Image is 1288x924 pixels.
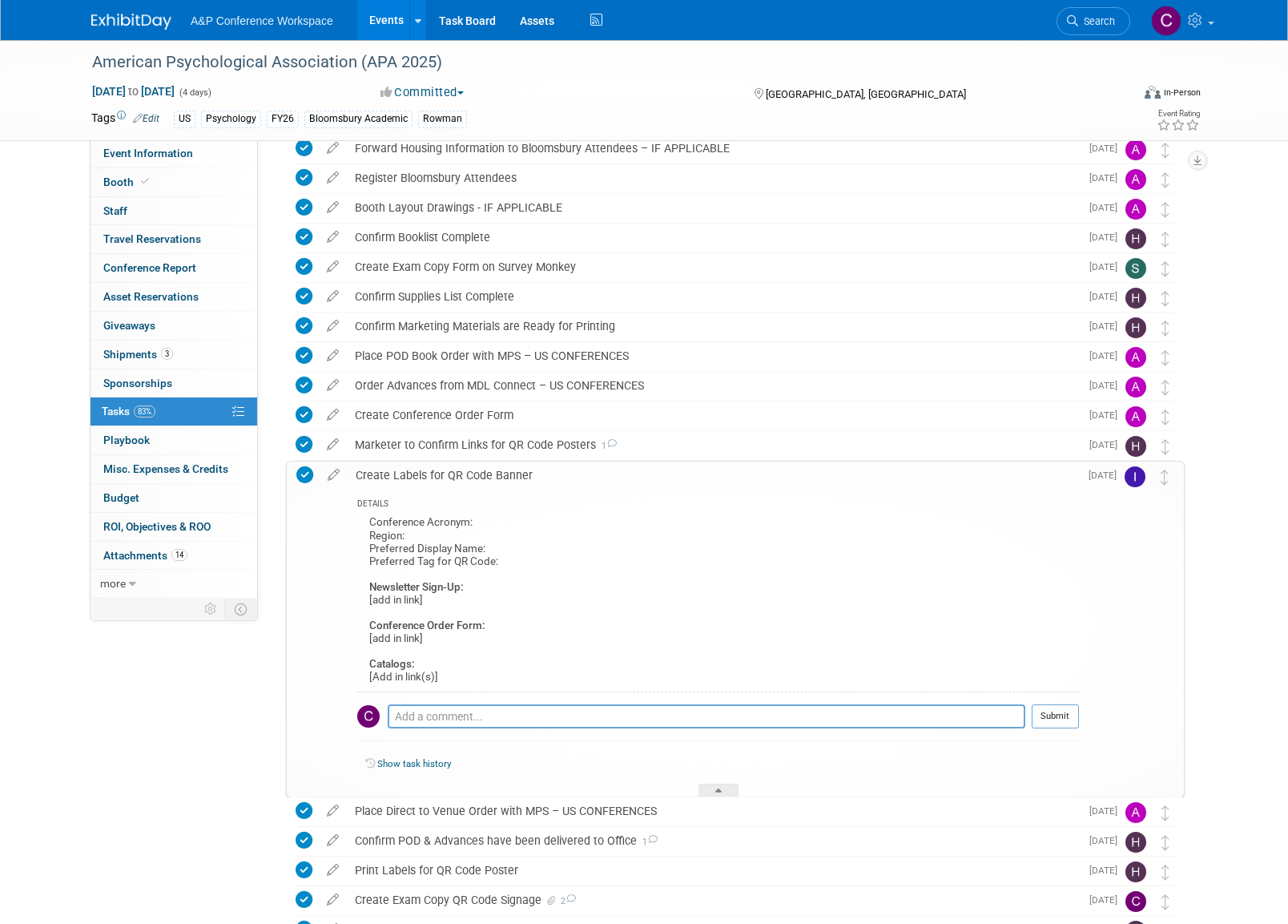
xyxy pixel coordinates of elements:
td: Tags [91,110,159,128]
img: ExhibitDay [91,14,171,30]
span: [DATE] [1089,350,1125,361]
img: Amanda Oney [1125,169,1146,190]
span: ROI, Objectives & ROO [103,520,211,533]
span: Event Information [103,147,193,159]
span: 83% [134,406,155,418]
td: Toggle Event Tabs [225,599,258,619]
span: [DATE] [1089,261,1125,272]
a: edit [319,200,347,215]
div: Place Direct to Venue Order with MPS – US CONFERENCES [347,797,1080,825]
i: Move task [1161,470,1169,485]
a: Budget [91,484,257,512]
img: Christine Ritchlin [1125,891,1146,912]
span: 14 [171,549,187,561]
div: Register Bloomsbury Attendees [347,164,1080,192]
div: Psychology [201,111,261,127]
div: Create Exam Copy QR Code Signage [347,886,1080,914]
a: edit [319,141,347,155]
span: to [126,85,141,98]
span: Playbook [103,434,150,446]
a: edit [319,378,347,393]
i: Move task [1161,172,1169,188]
div: US [174,111,195,127]
a: Playbook [91,426,257,454]
span: Booth [103,176,152,188]
a: more [91,570,257,598]
i: Move task [1161,865,1169,880]
img: Samantha Klein [1125,258,1146,279]
img: Amanda Oney [1125,199,1146,220]
span: [DATE] [1089,470,1125,481]
b: Conference Order Form: [369,619,485,631]
span: Search [1078,15,1115,27]
span: [DATE] [1089,380,1125,391]
i: Move task [1161,380,1169,395]
div: In-Person [1163,87,1201,99]
a: edit [319,171,347,185]
div: Print Labels for QR Code Poster [347,857,1080,884]
div: FY26 [267,111,299,127]
div: Rowman [418,111,467,127]
span: [DATE] [1089,805,1125,817]
div: Marketer to Confirm Links for QR Code Posters [347,431,1080,458]
a: edit [320,468,348,482]
span: more [100,577,126,590]
div: Confirm Booklist Complete [347,224,1080,251]
div: Create Labels for QR Code Banner [348,462,1079,489]
a: Travel Reservations [91,225,257,253]
a: edit [319,863,347,878]
div: Booth Layout Drawings - IF APPLICABLE [347,194,1080,221]
b: Newsletter Sign-Up: [369,581,464,593]
img: Helen Jackson [1125,436,1146,457]
span: [DATE] [1089,172,1125,184]
span: [DATE] [1089,202,1125,213]
span: [GEOGRAPHIC_DATA], [GEOGRAPHIC_DATA] [766,88,966,100]
span: [DATE] [1089,291,1125,302]
div: Forward Housing Information to Bloomsbury Attendees – IF APPLICABLE [347,135,1080,162]
i: Booth reservation complete [141,177,149,186]
i: Move task [1161,321,1169,336]
i: Move task [1161,202,1169,217]
img: Hannah Siegel [1125,861,1146,882]
span: [DATE] [DATE] [91,84,175,99]
img: Amanda Oney [1125,406,1146,427]
span: Staff [103,204,127,217]
span: 1 [637,837,658,847]
span: 1 [596,441,617,451]
span: [DATE] [1089,865,1125,876]
span: A&P Conference Workspace [191,14,333,27]
span: Shipments [103,348,173,361]
div: Place POD Book Order with MPS – US CONFERENCES [347,342,1080,369]
div: American Psychological Association (APA 2025) [87,48,1106,77]
div: Event Rating [1157,110,1200,118]
a: Tasks83% [91,397,257,426]
div: Confirm Marketing Materials are Ready for Printing [347,313,1080,340]
a: Sponsorships [91,369,257,397]
a: edit [319,319,347,333]
a: edit [319,408,347,422]
span: [DATE] [1089,321,1125,332]
i: Move task [1161,291,1169,306]
button: Committed [375,84,470,101]
div: Event Format [1036,83,1201,107]
a: Misc. Expenses & Credits [91,455,257,483]
span: Travel Reservations [103,232,201,245]
a: edit [319,438,347,452]
a: edit [319,893,347,907]
div: Confirm Supplies List Complete [347,283,1080,310]
img: Amanda Oney [1125,347,1146,368]
a: Giveaways [91,312,257,340]
i: Move task [1161,805,1169,821]
div: Bloomsbury Academic [304,111,413,127]
span: Budget [103,491,139,504]
i: Move task [1161,439,1169,454]
img: Christine Ritchlin [1151,6,1181,36]
img: Helen Jackson [1125,228,1146,249]
span: Misc. Expenses & Credits [103,462,228,475]
a: edit [319,230,347,244]
b: Catalogs: [369,658,415,670]
div: Confirm POD & Advances have been delivered to Office [347,827,1080,854]
span: Sponsorships [103,377,172,389]
a: edit [319,289,347,304]
div: Order Advances from MDL Connect – US CONFERENCES [347,372,1080,399]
